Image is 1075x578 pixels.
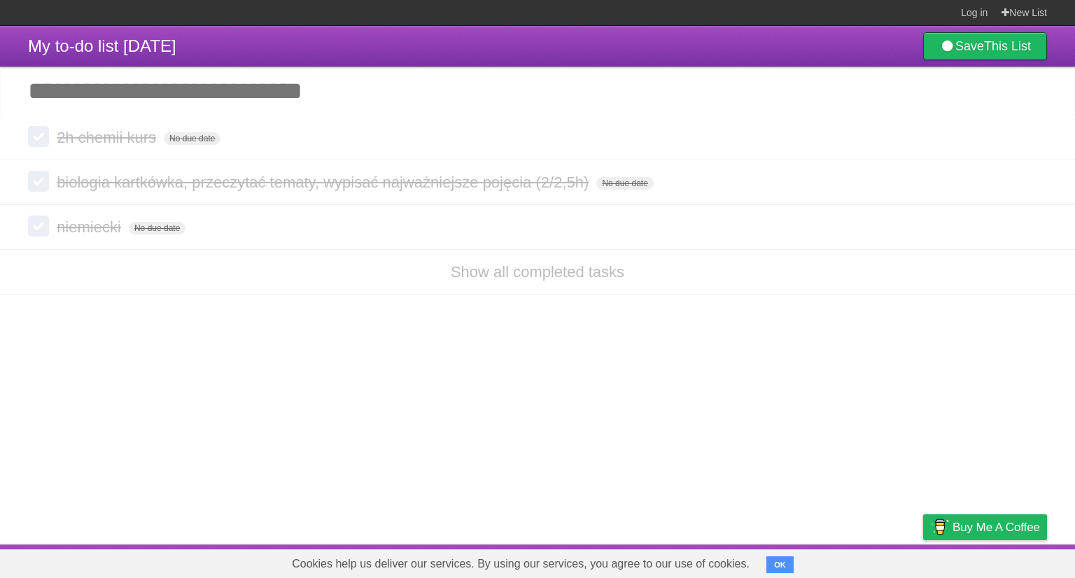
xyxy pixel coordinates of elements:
[278,550,764,578] span: Cookies help us deliver our services. By using our services, you agree to our use of cookies.
[737,548,766,575] a: About
[28,216,49,237] label: Done
[164,132,220,145] span: No due date
[57,218,125,236] span: niemiecki
[451,263,624,281] a: Show all completed tasks
[923,514,1047,540] a: Buy me a coffee
[766,556,794,573] button: OK
[930,515,949,539] img: Buy me a coffee
[905,548,941,575] a: Privacy
[596,177,653,190] span: No due date
[28,171,49,192] label: Done
[28,126,49,147] label: Done
[984,39,1031,53] b: This List
[57,129,160,146] span: 2h chemii kurs
[923,32,1047,60] a: SaveThis List
[129,222,185,234] span: No due date
[953,515,1040,540] span: Buy me a coffee
[783,548,840,575] a: Developers
[28,36,176,55] span: My to-do list [DATE]
[57,174,592,191] span: biologia kartkówka, przeczytać tematy, wypisać najważniejsze pojęcia (2/2,5h)
[857,548,888,575] a: Terms
[959,548,1047,575] a: Suggest a feature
